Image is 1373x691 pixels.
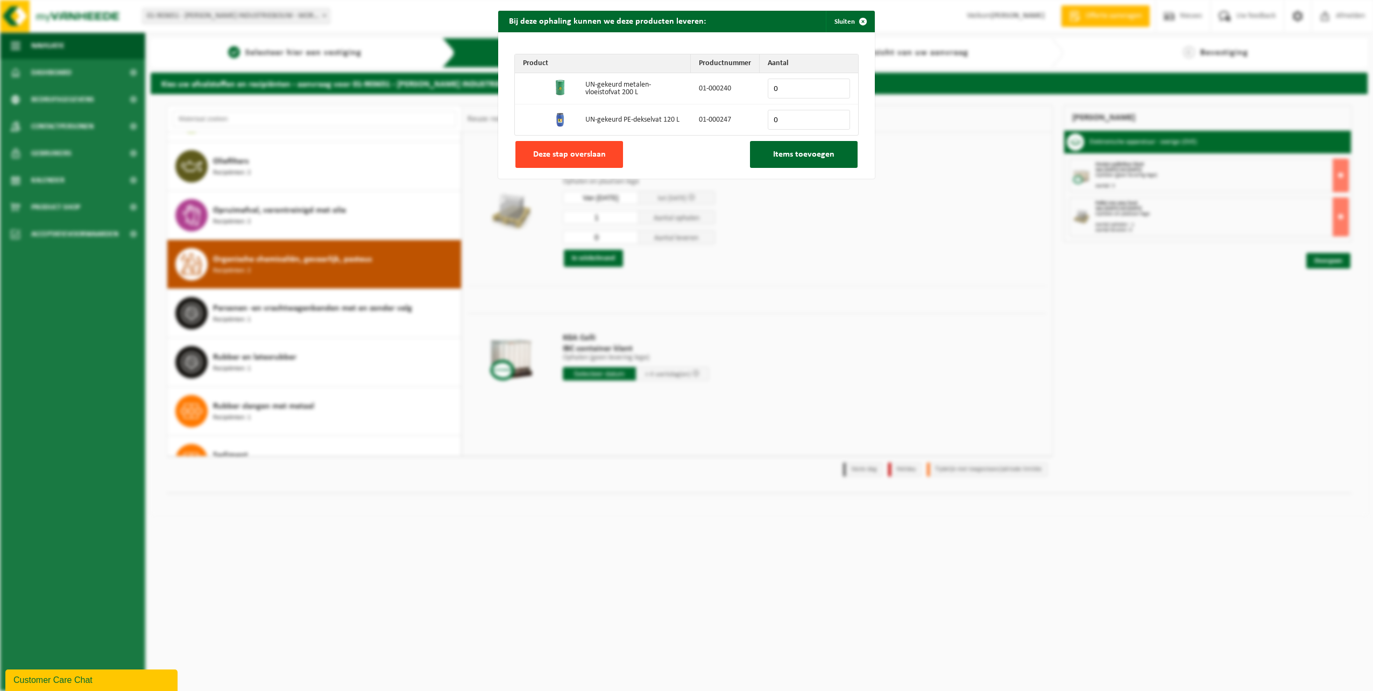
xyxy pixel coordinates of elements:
h2: Bij deze ophaling kunnen we deze producten leveren: [498,11,717,31]
td: 01-000240 [691,73,760,104]
button: Items toevoegen [750,141,858,168]
button: Sluiten [826,11,874,32]
span: Items toevoegen [773,150,834,159]
th: Product [515,54,691,73]
span: Deze stap overslaan [533,150,606,159]
th: Aantal [760,54,858,73]
iframe: chat widget [5,667,180,691]
th: Productnummer [691,54,760,73]
td: UN-gekeurd PE-dekselvat 120 L [577,104,691,135]
img: 01-000247 [552,110,569,128]
td: UN-gekeurd metalen-vloeistofvat 200 L [577,73,691,104]
button: Deze stap overslaan [515,141,623,168]
img: 01-000240 [552,79,569,96]
td: 01-000247 [691,104,760,135]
